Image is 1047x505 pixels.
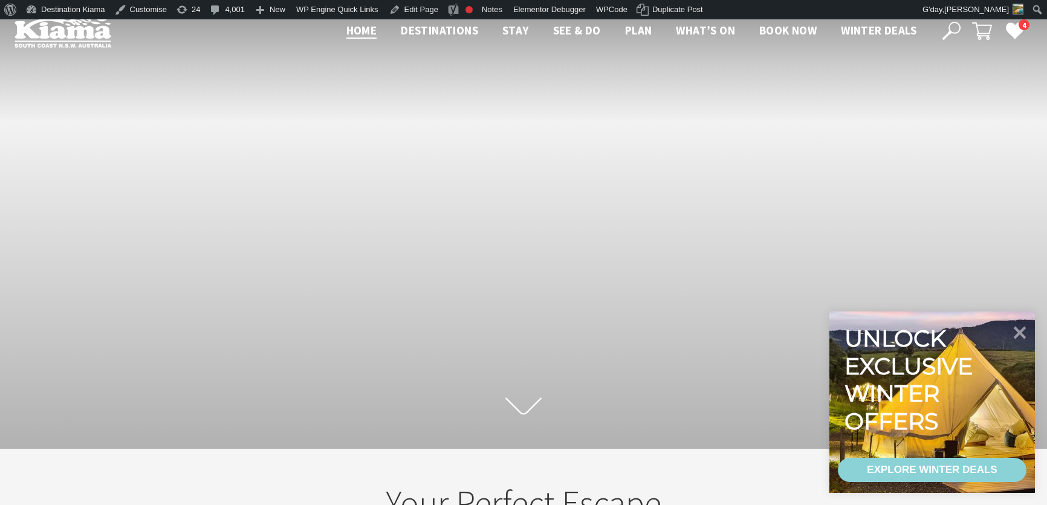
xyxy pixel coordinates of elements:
[867,458,997,482] div: EXPLORE WINTER DEALS
[465,6,473,13] div: Focus keyphrase not set
[838,458,1026,482] a: EXPLORE WINTER DEALS
[334,21,929,41] nav: Main Menu
[841,23,916,37] span: Winter Deals
[676,23,735,37] span: What’s On
[346,23,377,37] span: Home
[401,23,478,37] span: Destinations
[759,23,817,37] span: Book now
[625,23,652,37] span: Plan
[15,15,111,48] img: Kiama Logo
[553,23,601,37] span: See & Do
[844,325,978,435] div: Unlock exclusive winter offers
[1019,19,1029,31] span: 4
[1005,21,1023,39] a: 4
[502,23,529,37] span: Stay
[944,5,1009,14] span: [PERSON_NAME]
